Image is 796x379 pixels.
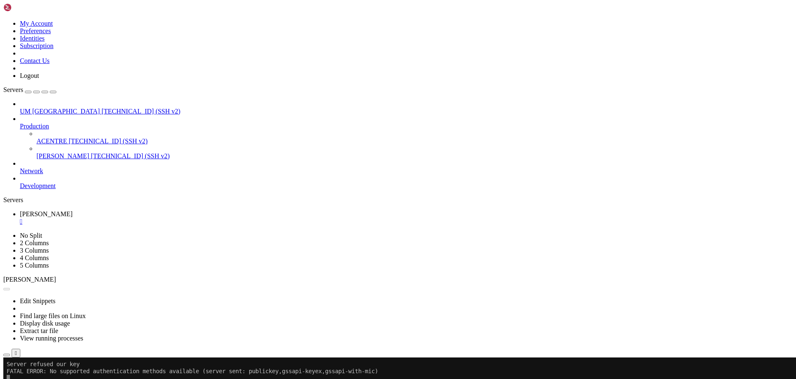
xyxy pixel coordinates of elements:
li: ACENTRE [TECHNICAL_ID] (SSH v2) [36,130,793,145]
div: Servers [3,196,793,204]
a: 2 Columns [20,239,49,246]
div:  [15,350,17,356]
a: Logout [20,72,39,79]
li: Development [20,175,793,190]
span: ACENTRE [36,138,67,145]
span: [TECHNICAL_ID] (SSH v2) [102,108,180,115]
a: Network [20,167,793,175]
a: Development [20,182,793,190]
li: Network [20,160,793,175]
img: Shellngn [3,3,51,12]
a: Production [20,123,793,130]
a: Find large files on Linux [20,312,86,319]
a: No Split [20,232,42,239]
span: [TECHNICAL_ID] (SSH v2) [69,138,148,145]
span: UM [GEOGRAPHIC_DATA] [20,108,100,115]
a: 3 Columns [20,247,49,254]
a: UM [GEOGRAPHIC_DATA] [TECHNICAL_ID] (SSH v2) [20,108,793,115]
a: Preferences [20,27,51,34]
a: [PERSON_NAME] [TECHNICAL_ID] (SSH v2) [36,152,793,160]
span: Network [20,167,43,174]
a: View running processes [20,335,83,342]
a: Extract tar file [20,327,58,334]
span: Servers [3,86,23,93]
span: [TECHNICAL_ID] (SSH v2) [91,152,170,159]
x-row: Server refused our key [3,3,688,10]
a: Display disk usage [20,320,70,327]
span: Production [20,123,49,130]
a: Identities [20,35,45,42]
span: [PERSON_NAME] [20,210,73,217]
a: My Account [20,20,53,27]
li: UM [GEOGRAPHIC_DATA] [TECHNICAL_ID] (SSH v2) [20,100,793,115]
a: ACENTRE [TECHNICAL_ID] (SSH v2) [36,138,793,145]
a: Servers [3,86,56,93]
span: Development [20,182,56,189]
li: [PERSON_NAME] [TECHNICAL_ID] (SSH v2) [36,145,793,160]
a: 4 Columns [20,254,49,261]
li: Production [20,115,793,160]
a: Subscription [20,42,53,49]
span: [PERSON_NAME] [36,152,89,159]
button:  [12,349,20,357]
a:  [20,218,793,225]
a: Edit Snippets [20,297,56,304]
span: [PERSON_NAME] [3,276,56,283]
x-row: FATAL ERROR: No supported authentication methods available (server sent: publickey,gssapi-keyex,g... [3,10,688,17]
div: (0, 2) [3,17,7,24]
a: 5 Columns [20,262,49,269]
a: Contact Us [20,57,50,64]
a: STEPHEN [20,210,793,225]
